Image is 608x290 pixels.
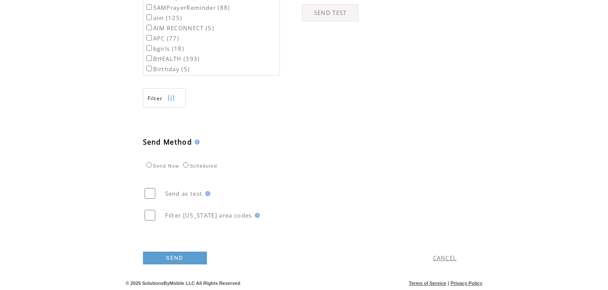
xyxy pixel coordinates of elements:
[145,4,230,12] label: 5AMPrayerReminder (88)
[126,281,241,286] span: © 2025 SolutionsByMobile LLC All Rights Reserved
[433,254,457,262] a: CANCEL
[145,35,180,42] label: APC (77)
[145,14,183,22] label: aim (125)
[146,55,152,61] input: BHEALTH (393)
[148,95,163,102] span: Show filters
[448,281,449,286] span: |
[451,281,483,286] a: Privacy Policy
[165,212,252,219] span: Filter [US_STATE] area codes
[146,45,152,51] input: bgirls (18)
[192,139,200,145] img: help.gif
[203,191,210,196] img: help.gif
[145,65,190,73] label: Birthday (5)
[146,25,152,30] input: AIM RECONNECT (5)
[146,35,152,41] input: APC (77)
[145,55,200,63] label: BHEALTH (393)
[181,163,217,168] label: Scheduled
[146,66,152,71] input: Birthday (5)
[302,4,358,21] a: SEND TEST
[146,162,152,168] input: Send Now
[165,190,203,197] span: Send as test
[146,4,152,10] input: 5AMPrayerReminder (88)
[144,163,179,168] label: Send Now
[145,45,185,52] label: bgirls (18)
[183,162,189,168] input: Scheduled
[409,281,446,286] a: Terms of Service
[252,213,260,218] img: help.gif
[146,14,152,20] input: aim (125)
[145,24,215,32] label: AIM RECONNECT (5)
[143,252,207,264] a: SEND
[167,89,175,108] img: filters.png
[143,88,186,107] a: Filter
[143,137,192,147] span: Send Method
